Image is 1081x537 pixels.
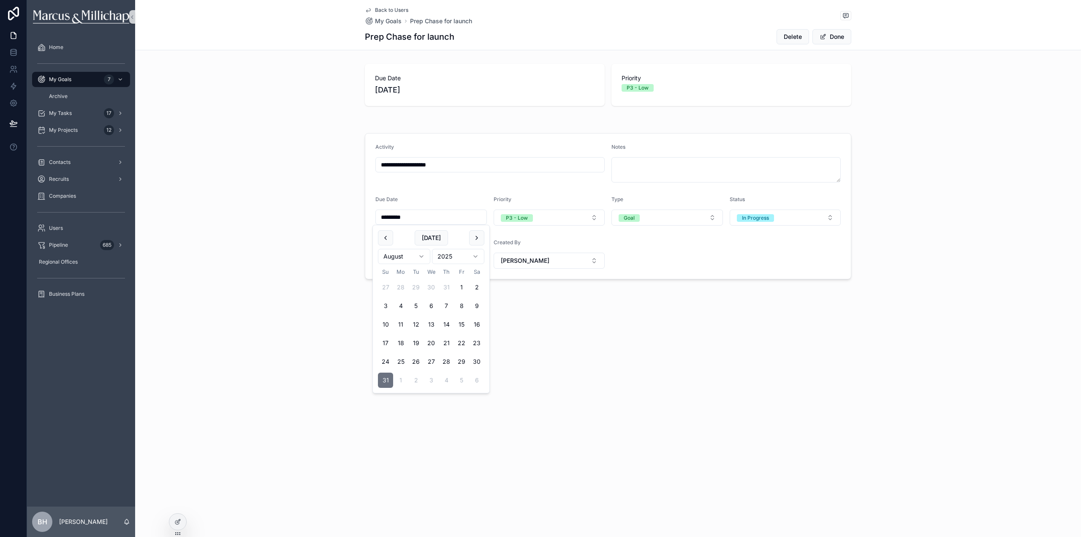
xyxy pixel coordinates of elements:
a: Pipeline685 [32,237,130,253]
span: My Goals [375,17,402,25]
a: My Goals [365,17,402,25]
button: Saturday, August 2nd, 2025 [469,280,484,295]
button: Monday, August 18th, 2025 [393,335,408,351]
th: Friday [454,267,469,276]
span: BH [38,517,47,527]
a: Users [32,221,130,236]
span: [PERSON_NAME] [501,256,549,265]
button: Today, Tuesday, September 2nd, 2025 [408,373,424,388]
button: Saturday, September 6th, 2025 [469,373,484,388]
button: Saturday, August 23rd, 2025 [469,335,484,351]
button: Saturday, August 30th, 2025 [469,354,484,369]
button: Select Button [730,210,841,226]
div: 7 [104,74,114,85]
button: Saturday, August 16th, 2025 [469,317,484,332]
span: Created By [494,239,521,245]
span: Pipeline [49,242,68,248]
button: Friday, August 22nd, 2025 [454,335,469,351]
button: Wednesday, August 20th, 2025 [424,335,439,351]
a: Contacts [32,155,130,170]
button: Friday, September 5th, 2025 [454,373,469,388]
span: My Tasks [49,110,72,117]
button: Wednesday, August 13th, 2025 [424,317,439,332]
button: Thursday, August 7th, 2025 [439,298,454,313]
span: Priority [622,74,841,82]
div: P3 - Low [627,84,649,92]
a: My Projects12 [32,123,130,138]
span: My Goals [49,76,71,83]
span: Home [49,44,63,51]
button: Tuesday, August 5th, 2025 [408,298,424,313]
button: Sunday, August 31st, 2025, selected [378,373,393,388]
a: Back to Users [365,7,408,14]
span: My Projects [49,127,78,134]
button: Sunday, August 17th, 2025 [378,335,393,351]
div: 685 [100,240,114,250]
th: Saturday [469,267,484,276]
button: Friday, August 8th, 2025 [454,298,469,313]
span: Delete [784,33,802,41]
span: Back to Users [375,7,408,14]
span: Prep Chase for launch [410,17,472,25]
div: Goal [624,214,635,222]
button: Thursday, August 14th, 2025 [439,317,454,332]
button: Friday, August 15th, 2025 [454,317,469,332]
span: Recruits [49,176,69,183]
span: Contacts [49,159,71,166]
a: Home [32,40,130,55]
span: Business Plans [49,291,84,297]
th: Thursday [439,267,454,276]
button: Monday, August 25th, 2025 [393,354,408,369]
div: In Progress [742,214,769,222]
span: Companies [49,193,76,199]
div: P3 - Low [506,214,528,222]
button: Select Button [494,210,605,226]
span: Type [611,196,623,202]
button: Monday, September 1st, 2025 [393,373,408,388]
button: Select Button [611,210,723,226]
button: Friday, August 29th, 2025 [454,354,469,369]
a: Archive [42,89,130,104]
img: App logo [33,10,129,24]
button: Sunday, August 3rd, 2025 [378,298,393,313]
button: Monday, August 11th, 2025 [393,317,408,332]
a: Companies [32,188,130,204]
span: Users [49,225,63,232]
span: Activity [375,144,394,150]
button: [DATE] [415,230,448,245]
button: Wednesday, August 6th, 2025 [424,298,439,313]
div: 12 [104,125,114,135]
span: Status [730,196,745,202]
a: Regional Offices [32,254,130,270]
a: Business Plans [32,286,130,302]
a: Recruits [32,172,130,187]
button: Tuesday, July 29th, 2025 [408,280,424,295]
button: Thursday, August 21st, 2025 [439,335,454,351]
table: August 2025 [378,267,484,388]
div: 17 [104,108,114,118]
button: Select Button [494,253,605,269]
button: Sunday, July 27th, 2025 [378,280,393,295]
button: Sunday, August 24th, 2025 [378,354,393,369]
th: Monday [393,267,408,276]
a: My Tasks17 [32,106,130,121]
button: Monday, July 28th, 2025 [393,280,408,295]
button: Done [812,29,851,44]
button: Tuesday, August 26th, 2025 [408,354,424,369]
span: Notes [611,144,625,150]
button: Thursday, July 31st, 2025 [439,280,454,295]
button: Wednesday, July 30th, 2025 [424,280,439,295]
span: Regional Offices [39,259,78,265]
span: Due Date [375,74,595,82]
div: scrollable content [27,34,135,313]
button: Thursday, September 4th, 2025 [439,373,454,388]
button: Tuesday, August 19th, 2025 [408,335,424,351]
button: Thursday, August 28th, 2025 [439,354,454,369]
span: Due Date [375,196,398,202]
button: Monday, August 4th, 2025 [393,298,408,313]
button: Tuesday, August 12th, 2025 [408,317,424,332]
span: Archive [49,93,68,100]
button: Wednesday, September 3rd, 2025 [424,373,439,388]
h1: Prep Chase for launch [365,31,454,43]
a: My Goals7 [32,72,130,87]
